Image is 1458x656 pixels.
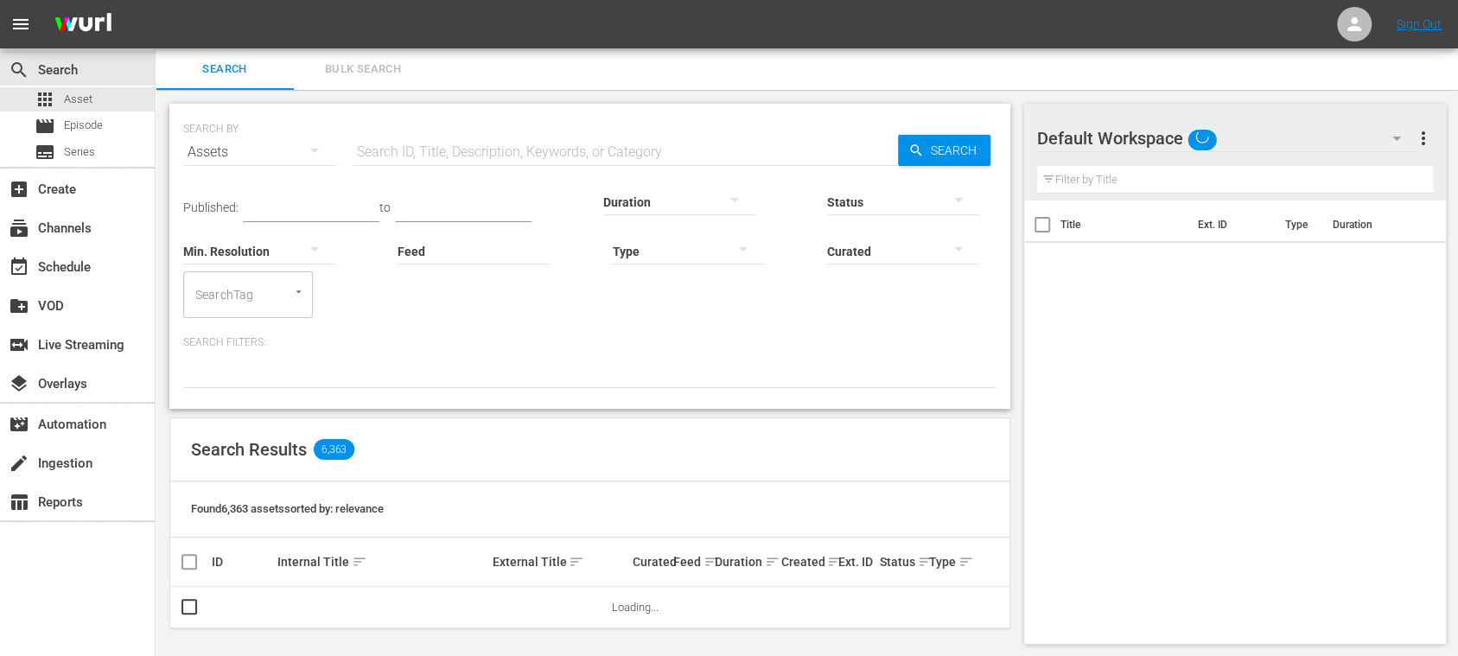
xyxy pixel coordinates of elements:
th: Duration [1321,201,1425,249]
span: sort [958,554,974,570]
span: Reports [9,492,29,513]
div: Duration [715,551,775,572]
div: Curated [633,555,669,569]
span: sort [827,554,843,570]
span: Series [35,142,55,162]
p: Search Filters: [183,335,996,350]
div: Ext. ID [838,555,875,569]
span: Search [9,60,29,80]
span: Overlays [9,373,29,394]
span: Asset [64,91,92,108]
th: Ext. ID [1187,201,1274,249]
span: Found 6,363 assets sorted by: relevance [191,502,384,515]
span: sort [352,554,367,570]
span: to [379,201,391,214]
th: Title [1060,201,1188,249]
span: more_vert [1412,128,1433,149]
div: External Title [492,551,627,572]
div: ID [212,555,272,569]
span: Bulk Search [304,60,422,80]
span: Loading... [612,601,659,614]
span: sort [569,554,584,570]
span: Asset [35,89,55,110]
span: Search [166,60,283,80]
span: Schedule [9,257,29,277]
span: Live Streaming [9,334,29,355]
div: Assets [183,128,335,176]
span: sort [704,554,719,570]
button: Search [898,135,990,166]
span: Search Results [191,439,307,460]
span: menu [10,14,31,35]
div: Default Workspace [1037,114,1418,162]
img: ans4CAIJ8jUAAAAAAAAAAAAAAAAAAAAAAAAgQb4GAAAAAAAAAAAAAAAAAAAAAAAAJMjXAAAAAAAAAAAAAAAAAAAAAAAAgAT5G... [41,4,124,45]
button: more_vert [1412,118,1433,159]
span: Ingestion [9,453,29,474]
span: Create [9,179,29,200]
span: Search [924,135,990,166]
span: Episode [64,117,103,134]
span: Channels [9,218,29,239]
div: Internal Title [277,551,487,572]
button: Open [290,283,307,300]
div: Status [880,551,924,572]
div: Feed [673,551,710,572]
span: Automation [9,414,29,435]
a: Sign Out [1397,17,1442,31]
span: VOD [9,296,29,316]
div: Created [780,551,833,572]
span: sort [765,554,780,570]
th: Type [1274,201,1321,249]
span: Episode [35,116,55,137]
span: sort [918,554,933,570]
span: 6,363 [314,439,354,460]
span: Published: [183,201,239,214]
div: Type [929,551,957,572]
span: Series [64,143,95,161]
